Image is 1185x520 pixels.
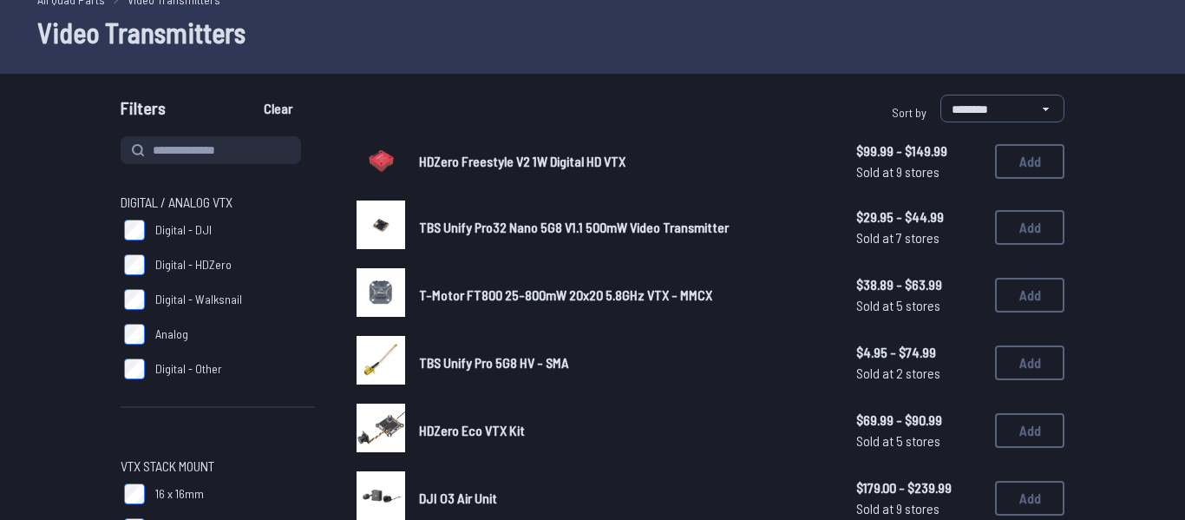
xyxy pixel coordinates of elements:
[995,278,1064,313] button: Add
[419,285,828,306] a: T-Motor FT800 25-800mW 20x20 5.8GHz VTX - MMCX
[155,256,232,273] span: Digital - HDZero
[155,326,188,343] span: Analog
[124,254,145,275] input: Digital - HDZero
[357,140,405,181] img: image
[155,485,204,503] span: 16 x 16mm
[155,221,212,239] span: Digital - DJI
[357,201,405,254] a: image
[856,207,981,227] span: $29.95 - $44.99
[419,352,828,373] a: TBS Unify Pro 5G8 HV - SMA
[37,11,1148,53] h1: Video Transmitters
[357,336,405,385] img: image
[357,268,405,317] img: image
[419,422,525,438] span: HDZero Eco VTX Kit
[995,346,1064,380] button: Add
[419,153,625,169] span: HDZero Freestyle V2 1W Digital HD VTX
[357,336,405,390] a: image
[856,161,981,182] span: Sold at 9 stores
[155,291,242,308] span: Digital - Walksnail
[856,141,981,161] span: $99.99 - $149.99
[124,220,145,240] input: Digital - DJI
[995,210,1064,245] button: Add
[856,274,981,295] span: $38.89 - $63.99
[124,324,145,345] input: Analog
[995,144,1064,179] button: Add
[856,410,981,431] span: $69.99 - $90.99
[357,201,405,249] img: image
[124,289,145,310] input: Digital - Walksnail
[892,105,926,120] span: Sort by
[856,363,981,384] span: Sold at 2 stores
[155,360,222,378] span: Digital - Other
[419,219,729,235] span: TBS Unify Pro32 Nano 5G8 V1.1 500mW Video Transmitter
[940,95,1064,122] select: Sort by
[856,342,981,363] span: $4.95 - $74.99
[124,484,145,504] input: 16 x 16mm
[995,481,1064,516] button: Add
[121,456,214,477] span: VTX Stack Mount
[357,268,405,322] a: image
[856,431,981,451] span: Sold at 5 stores
[856,477,981,498] span: $179.00 - $239.99
[249,95,307,122] button: Clear
[357,404,405,457] a: image
[419,420,828,441] a: HDZero Eco VTX Kit
[856,498,981,519] span: Sold at 9 stores
[856,227,981,248] span: Sold at 7 stores
[121,95,166,129] span: Filters
[419,217,828,238] a: TBS Unify Pro32 Nano 5G8 V1.1 500mW Video Transmitter
[357,471,405,520] img: image
[419,354,569,371] span: TBS Unify Pro 5G8 HV - SMA
[419,286,712,303] span: T-Motor FT800 25-800mW 20x20 5.8GHz VTX - MMCX
[357,136,405,187] a: image
[419,151,828,172] a: HDZero Freestyle V2 1W Digital HD VTX
[419,490,497,506] span: DJI O3 Air Unit
[419,488,828,509] a: DJI O3 Air Unit
[357,404,405,452] img: image
[124,359,145,379] input: Digital - Other
[995,413,1064,448] button: Add
[856,295,981,316] span: Sold at 5 stores
[121,192,232,213] span: Digital / Analog VTX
